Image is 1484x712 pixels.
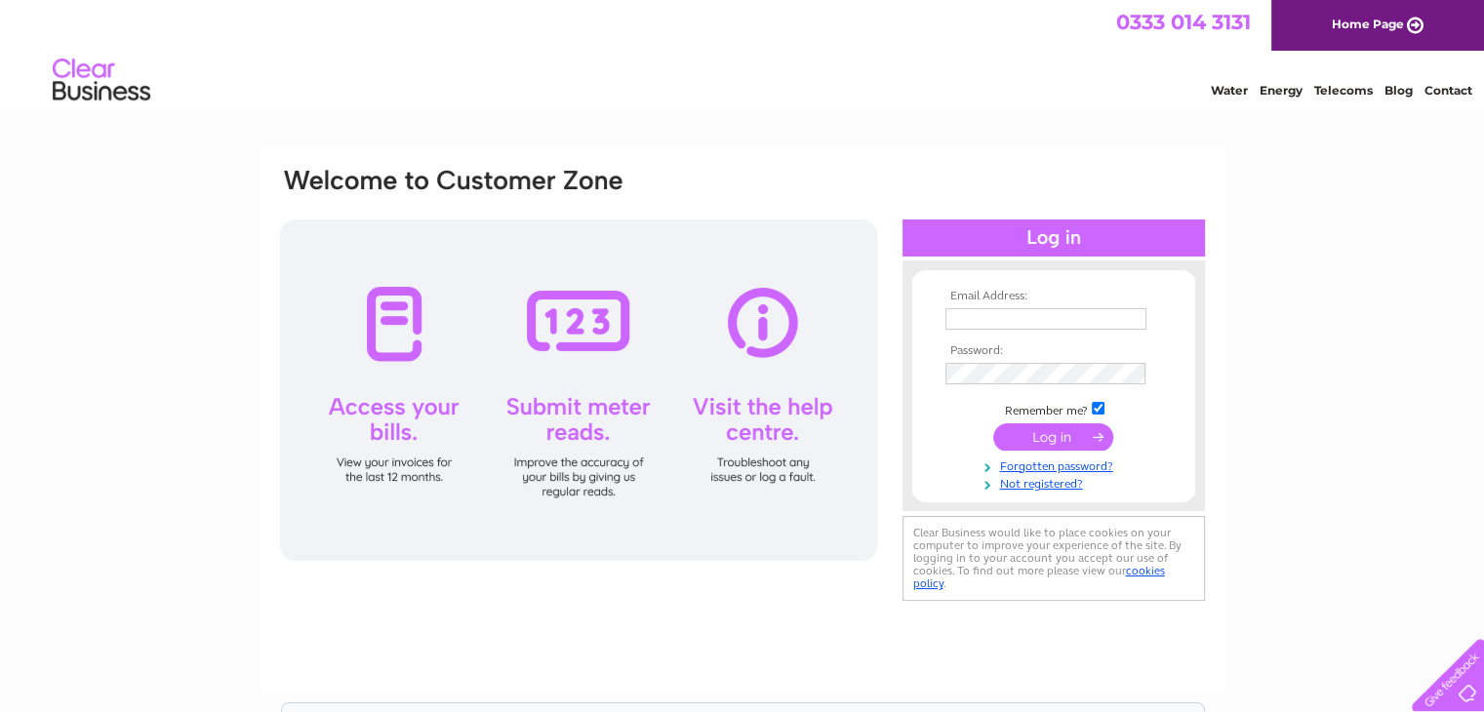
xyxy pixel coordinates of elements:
[1116,10,1251,34] a: 0333 014 3131
[282,11,1204,95] div: Clear Business is a trading name of Verastar Limited (registered in [GEOGRAPHIC_DATA] No. 3667643...
[902,516,1205,601] div: Clear Business would like to place cookies on your computer to improve your experience of the sit...
[1211,83,1248,98] a: Water
[913,564,1165,590] a: cookies policy
[1424,83,1472,98] a: Contact
[945,455,1167,474] a: Forgotten password?
[1260,83,1303,98] a: Energy
[1384,83,1413,98] a: Blog
[941,344,1167,358] th: Password:
[1314,83,1373,98] a: Telecoms
[941,290,1167,303] th: Email Address:
[993,423,1113,451] input: Submit
[52,51,151,110] img: logo.png
[945,473,1167,492] a: Not registered?
[941,399,1167,418] td: Remember me?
